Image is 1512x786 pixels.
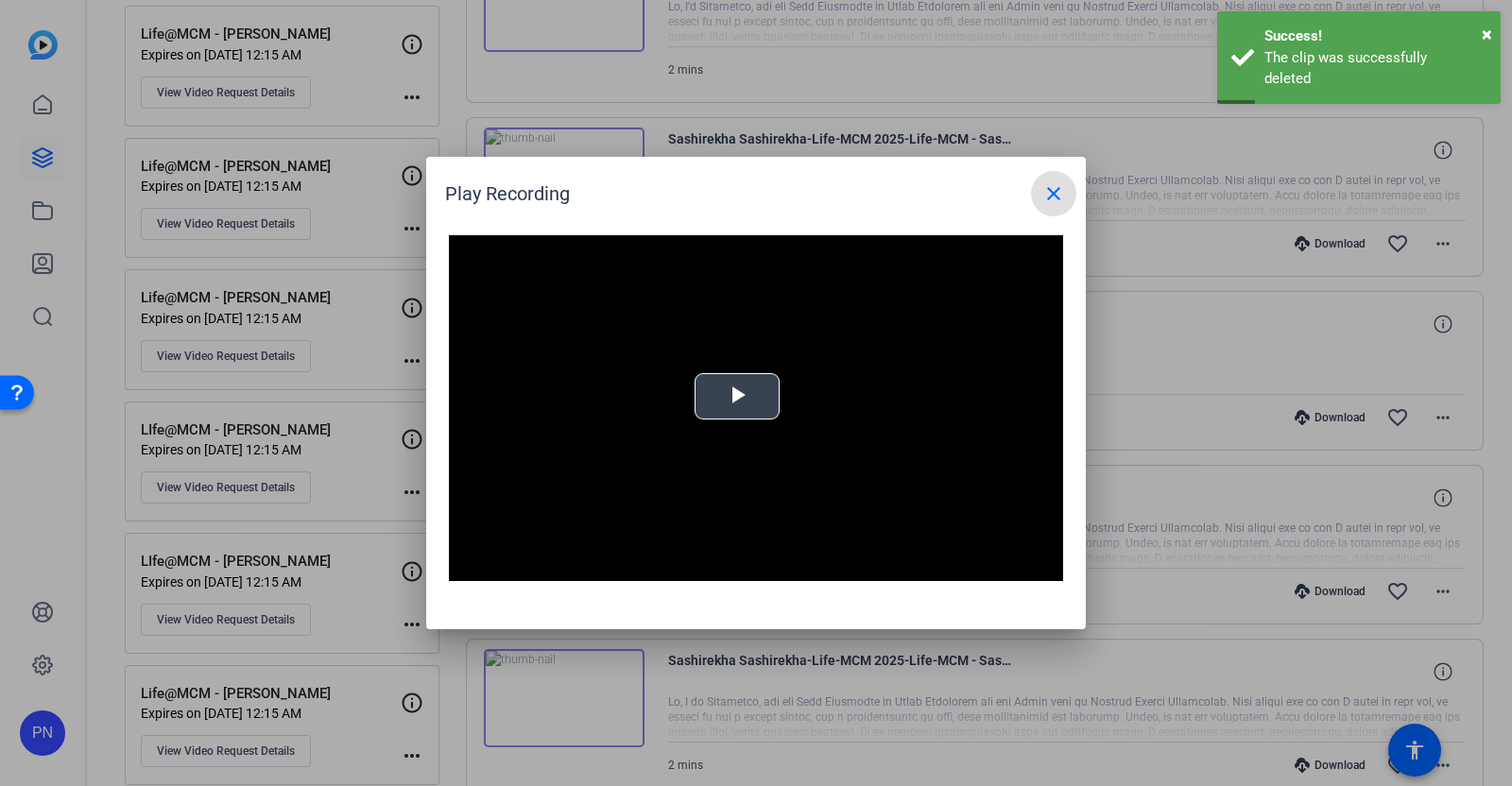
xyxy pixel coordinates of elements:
[695,373,780,419] button: Play Video
[1264,26,1486,47] div: Success!
[1482,23,1492,45] span: ×
[1482,20,1492,48] button: Close
[449,235,1063,581] div: Video Player
[445,171,1076,216] div: Play Recording
[1042,182,1065,205] mat-icon: close
[1264,47,1486,90] div: The clip was successfully deleted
